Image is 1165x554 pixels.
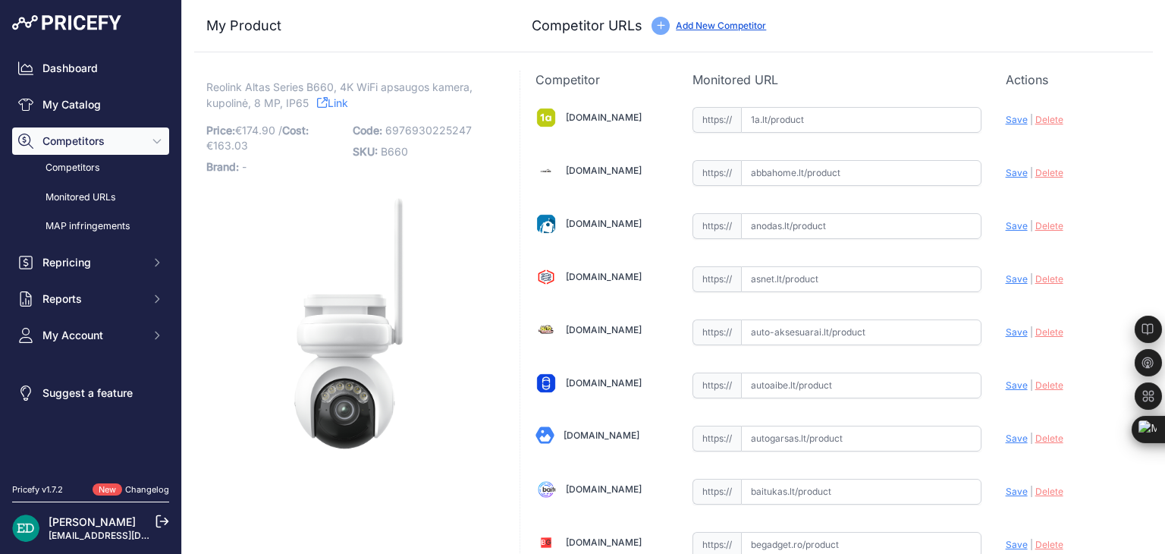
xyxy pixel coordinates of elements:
[741,213,981,239] input: anodas.lt/product
[741,160,981,186] input: abbahome.lt/product
[1035,114,1063,125] span: Delete
[532,15,642,36] h3: Competitor URLs
[1035,273,1063,285] span: Delete
[1035,379,1063,391] span: Delete
[385,124,472,137] span: 6976930225247
[741,373,981,398] input: autoaibe.lt/product
[12,184,169,211] a: Monitored URLs
[1006,167,1028,178] span: Save
[12,322,169,349] button: My Account
[1030,220,1033,231] span: |
[1030,114,1033,125] span: |
[1035,326,1063,338] span: Delete
[692,213,741,239] span: https://
[566,377,642,389] a: [DOMAIN_NAME]
[206,15,489,36] h3: My Product
[42,291,142,307] span: Reports
[741,319,981,345] input: auto-aksesuarai.lt/product
[206,124,235,137] span: Price:
[1030,167,1033,178] span: |
[692,426,741,452] span: https://
[12,15,121,30] img: Pricefy Logo
[564,430,639,441] a: [DOMAIN_NAME]
[12,55,169,82] a: Dashboard
[692,107,741,133] span: https://
[1035,433,1063,444] span: Delete
[353,124,382,137] span: Code:
[741,107,981,133] input: 1a.lt/product
[12,155,169,181] a: Competitors
[1035,486,1063,497] span: Delete
[566,112,642,123] a: [DOMAIN_NAME]
[1006,326,1028,338] span: Save
[741,479,981,505] input: baitukas.lt/product
[1030,433,1033,444] span: |
[741,266,981,292] input: asnet.lt/product
[692,160,741,186] span: https://
[1006,71,1138,89] p: Actions
[566,483,642,495] a: [DOMAIN_NAME]
[1035,539,1063,550] span: Delete
[12,285,169,313] button: Reports
[49,515,136,528] a: [PERSON_NAME]
[1030,486,1033,497] span: |
[1035,220,1063,231] span: Delete
[12,91,169,118] a: My Catalog
[49,530,207,541] a: [EMAIL_ADDRESS][DOMAIN_NAME]
[93,483,122,496] span: New
[566,537,642,548] a: [DOMAIN_NAME]
[1006,379,1028,391] span: Save
[1006,539,1028,550] span: Save
[566,271,642,282] a: [DOMAIN_NAME]
[692,71,981,89] p: Monitored URL
[12,127,169,155] button: Competitors
[42,134,142,149] span: Competitors
[12,483,63,496] div: Pricefy v1.7.2
[566,324,642,335] a: [DOMAIN_NAME]
[317,93,348,112] a: Link
[566,218,642,229] a: [DOMAIN_NAME]
[206,160,239,173] span: Brand:
[1030,326,1033,338] span: |
[381,145,408,158] span: B660
[1030,273,1033,285] span: |
[206,120,344,156] p: €
[692,479,741,505] span: https://
[692,266,741,292] span: https://
[692,319,741,345] span: https://
[1006,273,1028,285] span: Save
[1035,167,1063,178] span: Delete
[242,160,247,173] span: -
[676,20,766,31] a: Add New Competitor
[206,77,473,112] span: Reolink Altas Series B660, 4K WiFi apsaugos kamera, kupolinė, 8 MP, IP65
[282,124,309,137] span: Cost:
[12,249,169,276] button: Repricing
[1006,433,1028,444] span: Save
[1006,220,1028,231] span: Save
[353,145,378,158] span: SKU:
[1006,114,1028,125] span: Save
[1030,379,1033,391] span: |
[12,55,169,465] nav: Sidebar
[1006,486,1028,497] span: Save
[42,328,142,343] span: My Account
[242,124,275,137] span: 174.90
[692,373,741,398] span: https://
[12,213,169,240] a: MAP infringements
[535,71,667,89] p: Competitor
[12,379,169,407] a: Suggest a feature
[42,255,142,270] span: Repricing
[125,484,169,495] a: Changelog
[1030,539,1033,550] span: |
[741,426,981,452] input: autogarsas.lt/product
[213,139,248,152] span: 163.03
[566,165,642,176] a: [DOMAIN_NAME]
